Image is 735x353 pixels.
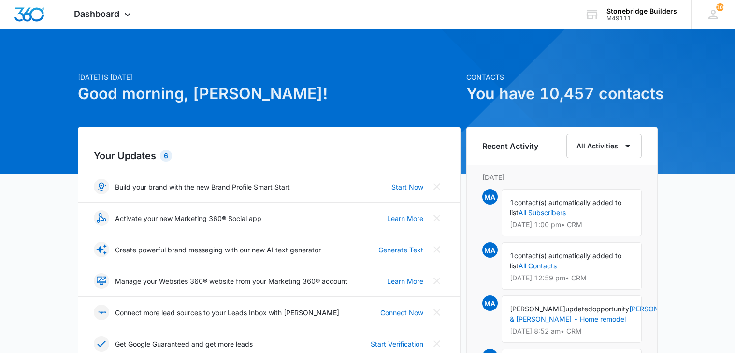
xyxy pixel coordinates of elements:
span: MA [482,189,498,205]
div: 6 [160,150,172,162]
p: Get Google Guaranteed and get more leads [115,339,253,349]
a: Connect Now [380,308,423,318]
button: Close [429,273,445,289]
h2: Your Updates [94,148,445,163]
a: Learn More [387,213,423,223]
span: [PERSON_NAME] [510,305,565,313]
p: Contacts [466,72,658,82]
p: Create powerful brand messaging with our new AI text generator [115,245,321,255]
p: [DATE] [482,172,642,182]
div: account id [606,15,677,22]
div: account name [606,7,677,15]
button: Close [429,336,445,352]
button: Close [429,210,445,226]
a: Start Now [391,182,423,192]
button: Close [429,242,445,257]
span: 1 [510,198,514,206]
a: Learn More [387,276,423,286]
span: contact(s) automatically added to list [510,251,621,270]
h1: You have 10,457 contacts [466,82,658,105]
div: notifications count [716,3,724,11]
span: opportunity [592,305,629,313]
p: Build your brand with the new Brand Profile Smart Start [115,182,290,192]
p: [DATE] 12:59 pm • CRM [510,275,634,281]
a: Generate Text [378,245,423,255]
span: 106 [716,3,724,11]
span: MA [482,295,498,311]
button: Close [429,179,445,194]
p: [DATE] 8:52 am • CRM [510,328,634,335]
h6: Recent Activity [482,140,538,152]
button: Close [429,305,445,320]
a: All Contacts [519,262,557,270]
span: Dashboard [74,9,119,19]
h1: Good morning, [PERSON_NAME]! [78,82,461,105]
span: updated [565,305,592,313]
p: Connect more lead sources to your Leads Inbox with [PERSON_NAME] [115,308,339,318]
p: Manage your Websites 360® website from your Marketing 360® account [115,276,347,286]
a: Start Verification [371,339,423,349]
p: [DATE] is [DATE] [78,72,461,82]
span: 1 [510,251,514,260]
a: All Subscribers [519,208,566,217]
span: MA [482,242,498,258]
p: Activate your new Marketing 360® Social app [115,213,261,223]
p: [DATE] 1:00 pm • CRM [510,221,634,228]
button: All Activities [566,134,642,158]
span: contact(s) automatically added to list [510,198,621,217]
